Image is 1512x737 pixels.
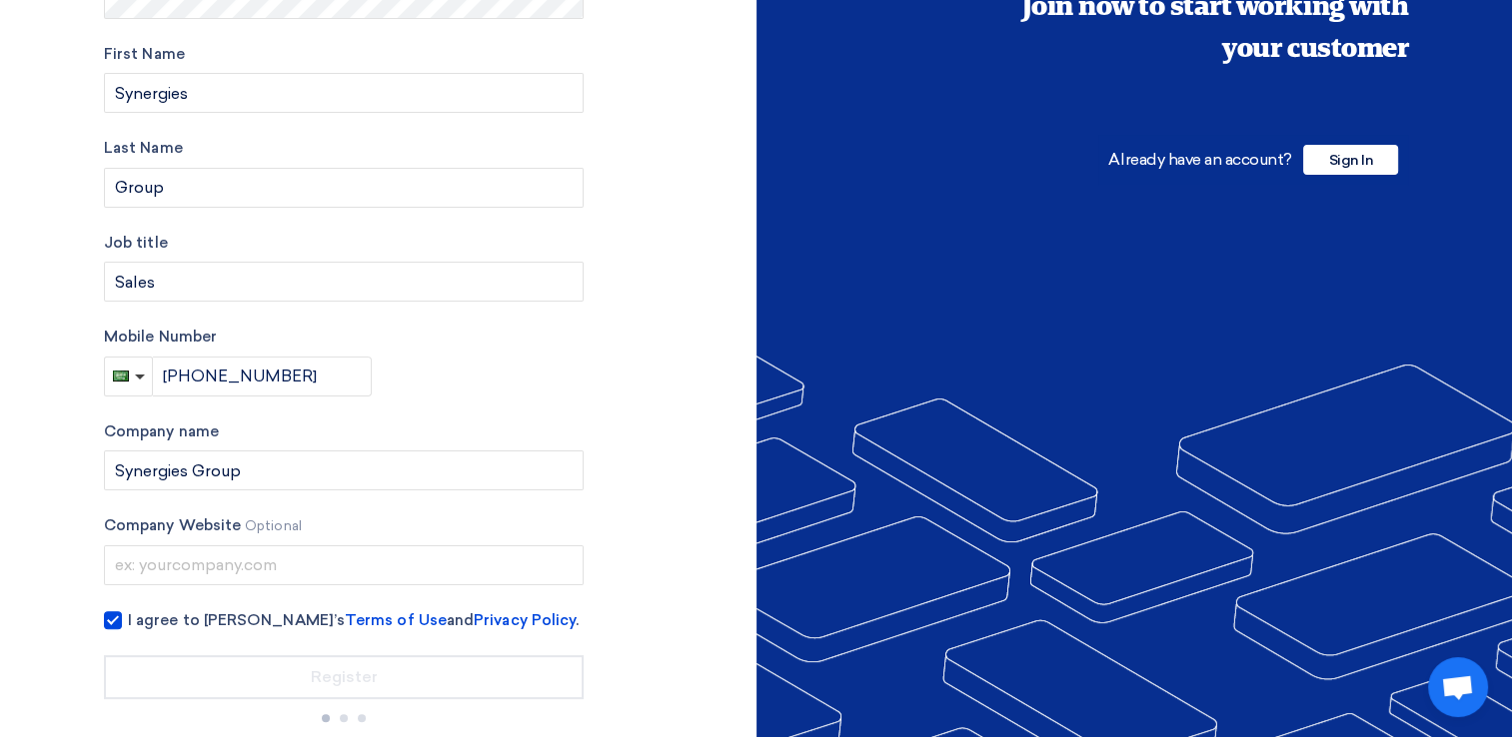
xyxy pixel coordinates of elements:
a: Privacy Policy [474,611,576,629]
label: Company name [104,420,584,443]
label: Company Website [104,514,584,537]
label: Job title [104,232,584,255]
a: Open chat [1428,657,1488,717]
input: ex: yourcompany.com [104,545,584,585]
input: Enter phone number... [153,357,372,396]
span: I agree to [PERSON_NAME]’s and . [128,609,579,632]
input: Enter your company name... [104,450,584,490]
input: Register [104,655,584,699]
label: First Name [104,43,584,66]
input: Enter your job title... [104,262,584,302]
a: Sign In [1303,150,1398,169]
label: Mobile Number [104,326,584,349]
label: Last Name [104,137,584,160]
input: Enter your first name... [104,73,584,113]
input: Last Name... [104,168,584,208]
a: Terms of Use [345,611,447,629]
span: Sign In [1303,145,1398,175]
span: Already have an account? [1108,150,1291,169]
span: Optional [245,518,302,533]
